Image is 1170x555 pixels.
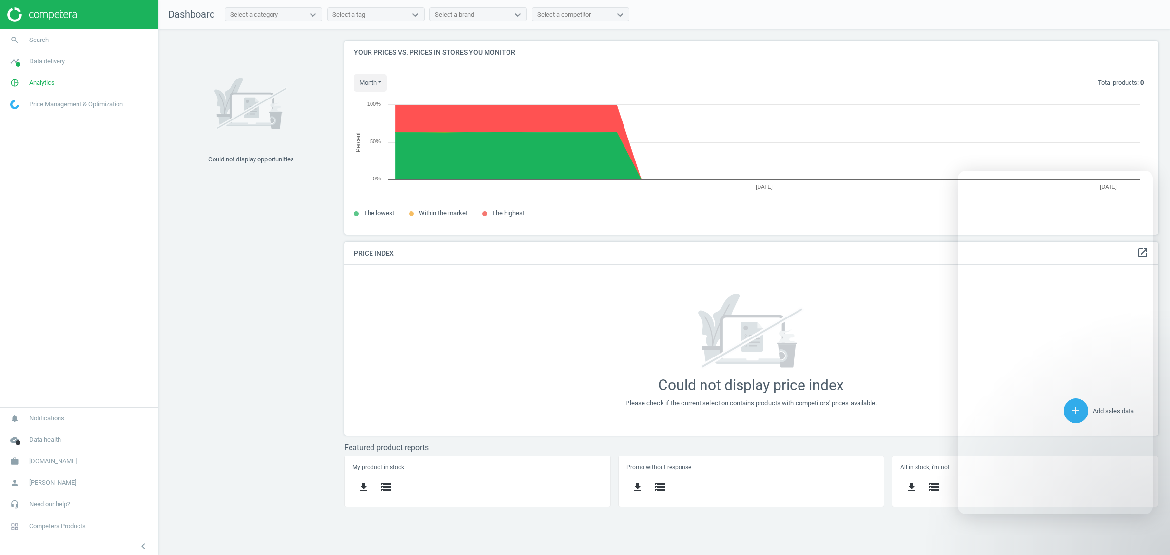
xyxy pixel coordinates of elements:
[625,399,877,408] div: Please check if the current selection contains products with competitors' prices available.
[492,209,525,217] span: The highest
[29,79,55,87] span: Analytics
[344,443,1158,452] h3: Featured product reports
[352,464,602,471] h5: My product in stock
[5,52,24,71] i: timeline
[5,495,24,514] i: headset_mic
[168,8,215,20] span: Dashboard
[958,171,1153,514] iframe: Intercom live chat
[435,10,474,19] div: Select a brand
[1098,79,1144,87] p: Total products:
[214,65,288,143] img: 7171a7ce662e02b596aeec34d53f281b.svg
[1140,79,1144,86] b: 0
[626,476,649,499] button: get_app
[29,100,123,109] span: Price Management & Optimization
[131,540,156,553] button: chevron_left
[756,184,773,190] tspan: [DATE]
[5,431,24,449] i: cloud_done
[29,414,64,423] span: Notifications
[5,74,24,92] i: pie_chart_outlined
[373,176,381,181] text: 0%
[900,476,923,499] button: get_app
[537,10,591,19] div: Select a competitor
[208,155,294,164] div: Could not display opportunities
[658,377,844,394] div: Could not display price index
[367,101,381,107] text: 100%
[29,36,49,44] span: Search
[358,481,370,493] i: get_app
[632,481,643,493] i: get_app
[906,481,917,493] i: get_app
[5,31,24,49] i: search
[230,10,278,19] div: Select a category
[354,74,387,92] button: month
[928,481,940,493] i: storage
[626,464,876,471] h5: Promo without response
[344,242,1158,265] h4: Price Index
[380,481,392,493] i: storage
[370,139,381,144] text: 50%
[419,209,468,217] span: Within the market
[649,476,671,499] button: storage
[923,476,945,499] button: storage
[29,500,70,509] span: Need our help?
[364,209,394,217] span: The lowest
[29,522,86,531] span: Competera Products
[900,464,1150,471] h5: All in stock, i'm not
[5,474,24,492] i: person
[5,452,24,471] i: work
[10,100,19,109] img: wGWNvw8QSZomAAAAABJRU5ErkJggg==
[680,294,823,369] img: 7171a7ce662e02b596aeec34d53f281b.svg
[375,476,397,499] button: storage
[29,457,77,466] span: [DOMAIN_NAME]
[29,57,65,66] span: Data delivery
[29,478,76,487] span: [PERSON_NAME]
[7,7,77,22] img: ajHJNr6hYgQAAAAASUVORK5CYII=
[344,41,1158,64] h4: Your prices vs. prices in stores you monitor
[137,540,149,552] i: chevron_left
[29,436,61,444] span: Data health
[332,10,365,19] div: Select a tag
[355,132,362,152] tspan: Percent
[654,481,666,493] i: storage
[5,409,24,428] i: notifications
[1130,522,1153,545] iframe: Intercom live chat
[352,476,375,499] button: get_app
